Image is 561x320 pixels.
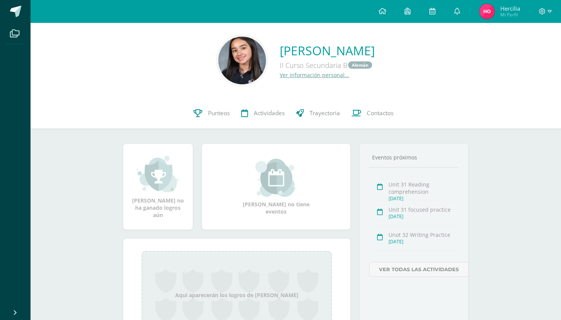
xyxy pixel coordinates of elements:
[500,11,520,18] span: Mi Perfil
[235,98,290,129] a: Actividades
[131,155,185,219] div: [PERSON_NAME] no ha ganado logros aún
[137,155,179,193] img: achievement_small.png
[218,37,266,84] img: 71c80e8eb87d6a29865a8084bd0fa39e.png
[188,98,235,129] a: Punteos
[280,71,349,79] a: Ver información personal...
[389,195,457,202] div: [DATE]
[254,109,285,117] span: Actividades
[389,231,457,238] div: Unot 32 Writing Practice
[500,5,520,12] span: Hercilia
[255,159,297,197] img: event_small.png
[346,98,399,129] a: Contactos
[389,238,457,245] div: [DATE]
[348,61,372,69] a: Alemán
[290,98,346,129] a: Trayectoria
[479,4,495,19] img: ec33c720d090549e5341acecee1ed08a.png
[280,42,375,59] a: [PERSON_NAME]
[369,262,469,277] a: Ver todas las actividades
[310,109,340,117] span: Trayectoria
[280,59,375,71] div: II Curso Secundaria B
[389,206,457,213] div: Unit 31 focused practice
[389,181,457,195] div: Unit 31 Reading comprehension
[238,159,314,215] div: [PERSON_NAME] no tiene eventos
[367,109,393,117] span: Contactos
[389,213,457,220] div: [DATE]
[369,154,459,161] div: Eventos próximos
[208,109,230,117] span: Punteos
